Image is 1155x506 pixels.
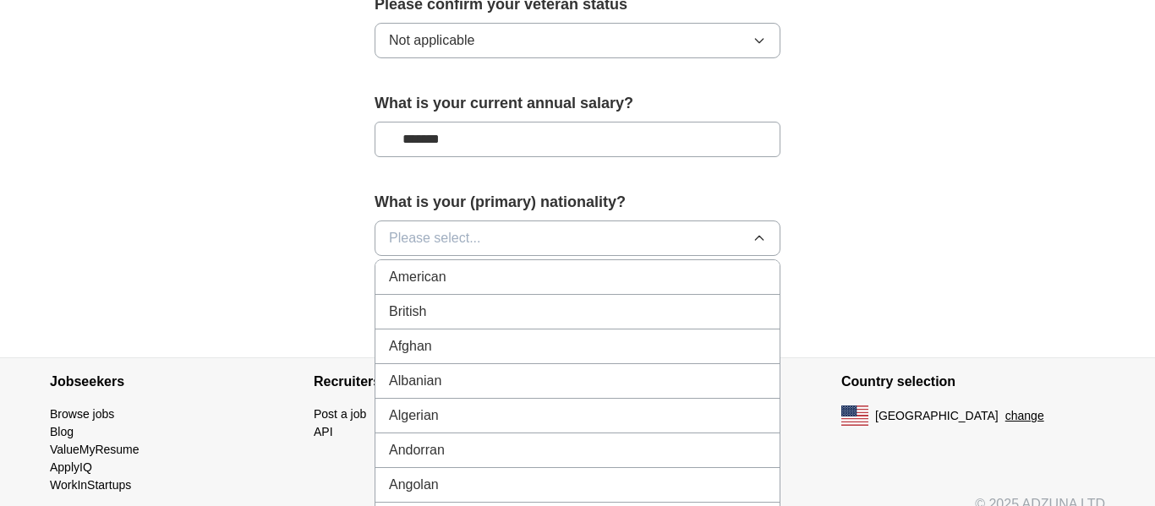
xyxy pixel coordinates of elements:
[875,407,999,425] span: [GEOGRAPHIC_DATA]
[389,267,446,287] span: American
[375,220,780,256] button: Please select...
[389,440,445,460] span: Andorran
[50,425,74,438] a: Blog
[50,478,131,492] a: WorkInStartups
[389,336,432,356] span: Afghan
[841,358,1105,405] h4: Country selection
[375,92,780,115] label: What is your current annual salary?
[389,30,474,51] span: Not applicable
[389,371,441,391] span: Albanian
[389,475,439,495] span: Angolan
[375,23,780,58] button: Not applicable
[389,302,426,322] span: British
[314,407,366,421] a: Post a job
[389,228,481,248] span: Please select...
[50,407,114,421] a: Browse jobs
[841,405,868,426] img: US flag
[314,425,333,438] a: API
[50,443,140,456] a: ValueMyResume
[1005,407,1044,425] button: change
[389,405,439,426] span: Algerian
[375,191,780,214] label: What is your (primary) nationality?
[50,460,92,474] a: ApplyIQ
